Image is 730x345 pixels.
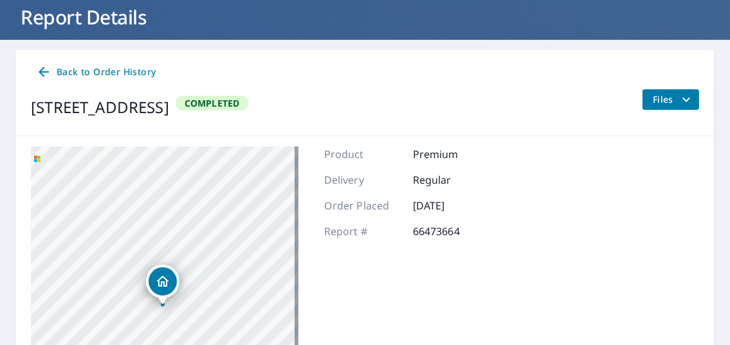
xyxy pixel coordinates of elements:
[31,96,169,119] div: [STREET_ADDRESS]
[146,265,179,305] div: Dropped pin, building 1, Residential property, 2060 Libertyville Rd Fairfield, IA 52556
[31,60,161,84] a: Back to Order History
[413,146,490,162] p: Premium
[15,4,715,30] h1: Report Details
[413,172,490,188] p: Regular
[324,172,401,188] p: Delivery
[653,92,694,107] span: Files
[177,97,248,109] span: Completed
[413,224,490,239] p: 66473664
[324,224,401,239] p: Report #
[324,198,401,213] p: Order Placed
[642,89,699,110] button: filesDropdownBtn-66473664
[324,146,401,162] p: Product
[36,64,156,80] span: Back to Order History
[413,198,490,213] p: [DATE]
